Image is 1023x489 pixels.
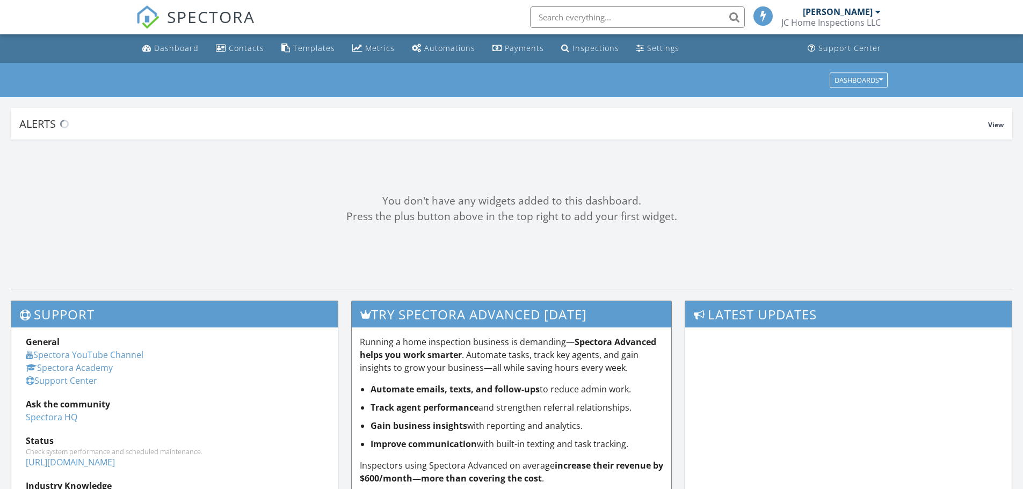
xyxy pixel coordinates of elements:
div: Support Center [818,43,881,53]
div: Contacts [229,43,264,53]
a: Metrics [348,39,399,59]
a: Contacts [212,39,269,59]
div: JC Home Inspections LLC [781,17,881,28]
a: Spectora Academy [26,362,113,374]
strong: increase their revenue by $600/month—more than covering the cost [360,459,663,484]
div: Dashboard [154,43,199,53]
a: Spectora YouTube Channel [26,349,143,361]
button: Dashboards [830,72,888,87]
div: Templates [293,43,335,53]
div: Check system performance and scheduled maintenance. [26,447,323,456]
h3: Support [11,301,338,327]
img: The Best Home Inspection Software - Spectora [136,5,159,29]
a: Payments [488,39,548,59]
div: Inspections [572,43,619,53]
p: Running a home inspection business is demanding— . Automate tasks, track key agents, and gain ins... [360,335,664,374]
a: Templates [277,39,339,59]
li: with built-in texting and task tracking. [371,437,664,450]
div: Payments [505,43,544,53]
div: Ask the community [26,398,323,411]
strong: General [26,336,60,348]
div: Status [26,434,323,447]
a: [URL][DOMAIN_NAME] [26,456,115,468]
a: Support Center [26,375,97,386]
div: Alerts [19,116,988,131]
a: SPECTORA [136,14,255,37]
strong: Gain business insights [371,420,467,432]
div: Settings [647,43,679,53]
span: SPECTORA [167,5,255,28]
div: [PERSON_NAME] [803,6,873,17]
div: Metrics [365,43,395,53]
strong: Automate emails, texts, and follow-ups [371,383,540,395]
div: You don't have any widgets added to this dashboard. [11,193,1012,209]
a: Dashboard [138,39,203,59]
div: Press the plus button above in the top right to add your first widget. [11,209,1012,224]
a: Settings [632,39,684,59]
h3: Latest Updates [685,301,1012,327]
div: Automations [424,43,475,53]
a: Support Center [803,39,886,59]
a: Spectora HQ [26,411,77,423]
input: Search everything... [530,6,745,28]
div: Dashboards [835,76,883,84]
li: to reduce admin work. [371,383,664,396]
li: with reporting and analytics. [371,419,664,432]
li: and strengthen referral relationships. [371,401,664,414]
strong: Spectora Advanced helps you work smarter [360,336,656,361]
span: View [988,120,1004,129]
a: Inspections [557,39,623,59]
h3: Try spectora advanced [DATE] [352,301,672,327]
a: Automations (Basic) [408,39,480,59]
strong: Track agent performance [371,402,478,413]
strong: Improve communication [371,438,477,450]
p: Inspectors using Spectora Advanced on average . [360,459,664,485]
